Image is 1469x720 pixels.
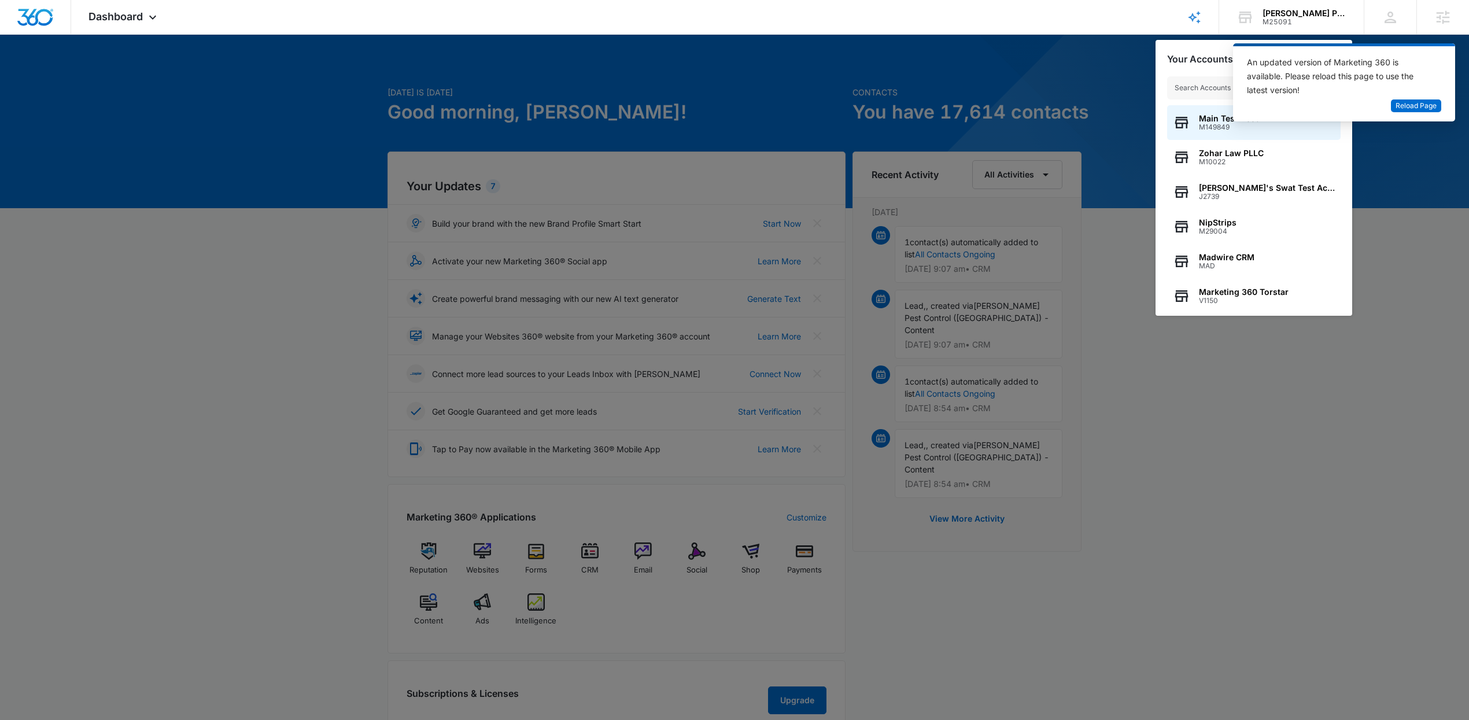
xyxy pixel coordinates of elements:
button: Reload Page [1391,99,1441,113]
span: [PERSON_NAME]'s Swat Test Account [1199,183,1335,193]
button: [PERSON_NAME]'s Swat Test AccountJ2739 [1167,175,1341,209]
span: V1150 [1199,297,1289,305]
button: NipStripsM29004 [1167,209,1341,244]
span: M29004 [1199,227,1237,235]
span: M149849 [1199,123,1274,131]
div: account name [1263,9,1347,18]
span: Dashboard [88,10,143,23]
span: MAD [1199,262,1254,270]
h2: Your Accounts [1167,54,1233,65]
span: Madwire CRM [1199,253,1254,262]
div: An updated version of Marketing 360 is available. Please reload this page to use the latest version! [1247,56,1427,97]
span: M10022 [1199,158,1264,166]
span: Main Test Account [1199,114,1274,123]
span: Marketing 360 Torstar [1199,287,1289,297]
div: account id [1263,18,1347,26]
span: J2739 [1199,193,1335,201]
button: Zohar Law PLLCM10022 [1167,140,1341,175]
button: Madwire CRMMAD [1167,244,1341,279]
input: Search Accounts [1167,76,1341,99]
span: Zohar Law PLLC [1199,149,1264,158]
button: Main Test AccountM149849 [1167,105,1341,140]
button: Marketing 360 TorstarV1150 [1167,279,1341,313]
span: NipStrips [1199,218,1237,227]
span: Reload Page [1396,101,1437,112]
